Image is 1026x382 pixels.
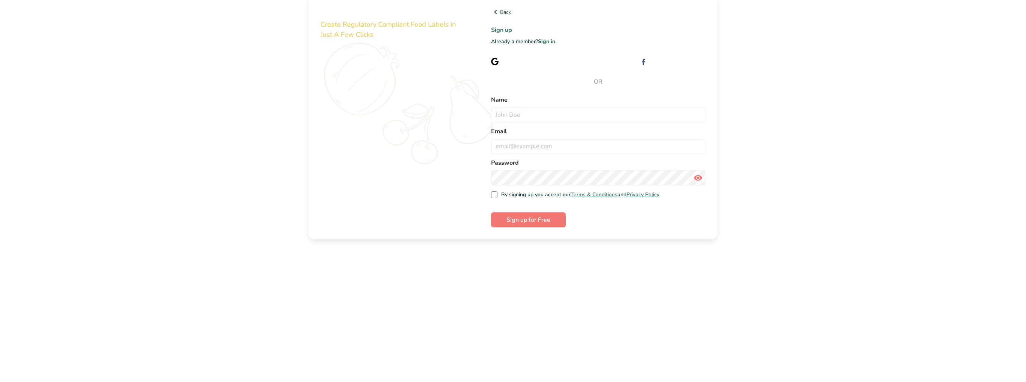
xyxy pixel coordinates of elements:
[571,191,617,198] a: Terms & Conditions
[491,139,705,154] input: email@example.com
[506,215,550,224] span: Sign up for Free
[491,107,705,122] input: John Doe
[321,20,456,39] span: Create Regulatory Compliant Food Labels in Just A Few Clicks
[670,58,705,65] span: with Facebook
[491,212,566,227] button: Sign up for Free
[523,58,552,65] span: with Google
[505,57,552,65] div: Sign up
[497,191,659,198] span: By signing up you accept our and
[491,26,705,35] h1: Sign up
[538,38,555,45] a: Sign in
[491,8,705,17] a: Back
[491,77,705,86] span: OR
[626,191,659,198] a: Privacy Policy
[491,38,705,45] p: Already a member?
[491,95,705,104] label: Name
[491,127,705,136] label: Email
[491,158,705,167] label: Password
[321,8,394,17] img: Food Label Maker
[652,57,705,65] div: Sign up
